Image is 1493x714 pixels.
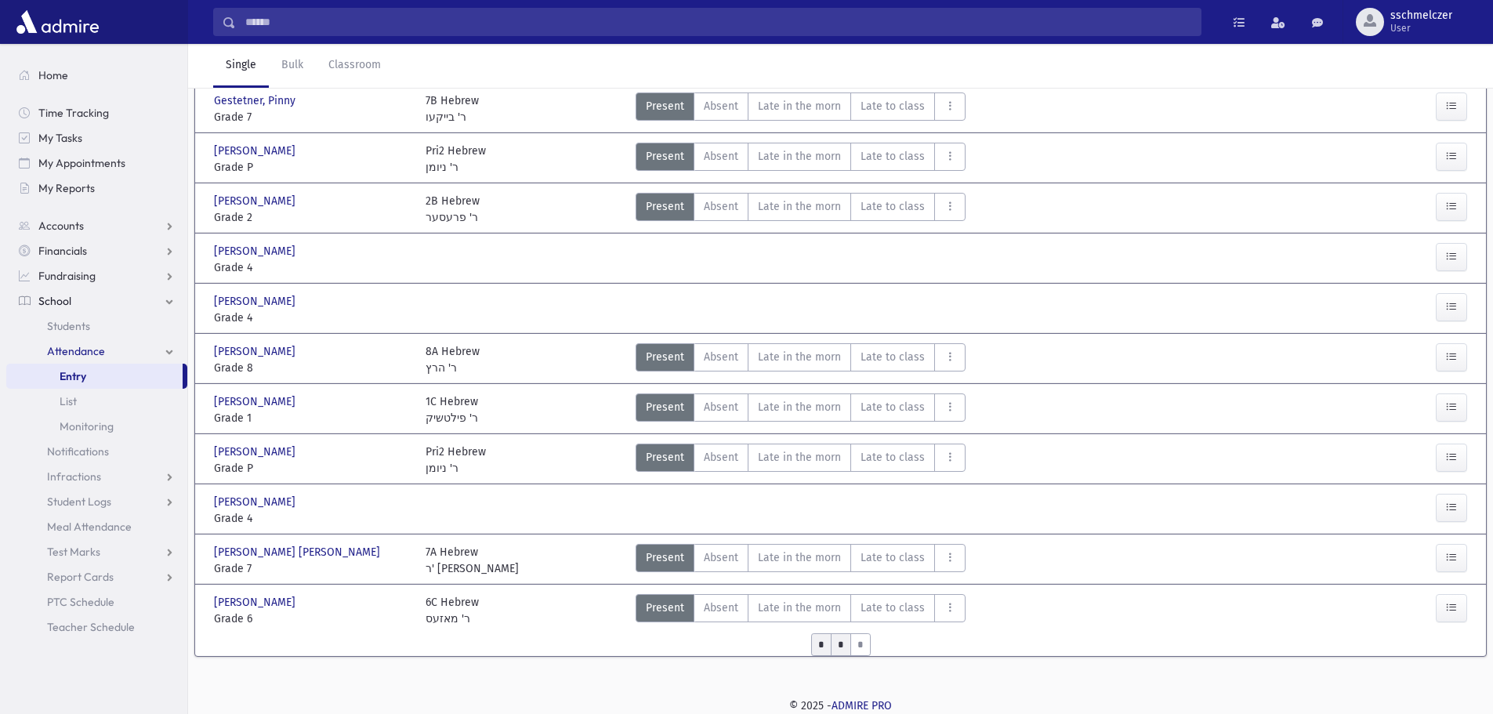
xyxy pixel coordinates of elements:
[38,269,96,283] span: Fundraising
[646,148,684,165] span: Present
[38,106,109,120] span: Time Tracking
[47,620,135,634] span: Teacher Schedule
[47,545,100,559] span: Test Marks
[6,213,187,238] a: Accounts
[646,198,684,215] span: Present
[6,514,187,539] a: Meal Attendance
[214,444,299,460] span: [PERSON_NAME]
[861,148,925,165] span: Late to class
[636,92,966,125] div: AttTypes
[426,444,486,477] div: Pri2 Hebrew ר' ניומן
[47,344,105,358] span: Attendance
[6,176,187,201] a: My Reports
[6,63,187,88] a: Home
[861,600,925,616] span: Late to class
[214,92,299,109] span: Gestetner, Pinny
[6,100,187,125] a: Time Tracking
[47,319,90,333] span: Students
[6,125,187,150] a: My Tasks
[646,349,684,365] span: Present
[861,399,925,415] span: Late to class
[213,698,1468,714] div: © 2025 -
[60,394,77,408] span: List
[426,544,519,577] div: 7A Hebrew ר' [PERSON_NAME]
[636,343,966,376] div: AttTypes
[646,449,684,466] span: Present
[704,549,738,566] span: Absent
[646,549,684,566] span: Present
[704,600,738,616] span: Absent
[704,449,738,466] span: Absent
[6,263,187,288] a: Fundraising
[214,544,383,560] span: [PERSON_NAME] [PERSON_NAME]
[6,150,187,176] a: My Appointments
[13,6,103,38] img: AdmirePro
[704,98,738,114] span: Absent
[704,349,738,365] span: Absent
[861,349,925,365] span: Late to class
[6,614,187,640] a: Teacher Schedule
[214,560,410,577] span: Grade 7
[6,314,187,339] a: Students
[47,595,114,609] span: PTC Schedule
[426,594,479,627] div: 6C Hebrew ר' מאזעס
[214,193,299,209] span: [PERSON_NAME]
[60,369,86,383] span: Entry
[758,600,841,616] span: Late in the morn
[47,495,111,509] span: Student Logs
[426,343,480,376] div: 8A Hebrew ר' הרץ
[214,310,410,326] span: Grade 4
[60,419,114,433] span: Monitoring
[6,589,187,614] a: PTC Schedule
[758,198,841,215] span: Late in the morn
[214,343,299,360] span: [PERSON_NAME]
[636,143,966,176] div: AttTypes
[646,600,684,616] span: Present
[47,444,109,458] span: Notifications
[38,244,87,258] span: Financials
[861,549,925,566] span: Late to class
[6,439,187,464] a: Notifications
[269,44,316,88] a: Bulk
[214,109,410,125] span: Grade 7
[426,393,478,426] div: 1C Hebrew ר' פילטשיק
[646,399,684,415] span: Present
[6,238,187,263] a: Financials
[426,143,486,176] div: Pri2 Hebrew ר' ניומן
[6,288,187,314] a: School
[214,143,299,159] span: [PERSON_NAME]
[214,410,410,426] span: Grade 1
[704,148,738,165] span: Absent
[636,594,966,627] div: AttTypes
[38,156,125,170] span: My Appointments
[214,393,299,410] span: [PERSON_NAME]
[214,611,410,627] span: Grade 6
[38,294,71,308] span: School
[214,360,410,376] span: Grade 8
[758,98,841,114] span: Late in the morn
[213,44,269,88] a: Single
[6,464,187,489] a: Infractions
[38,131,82,145] span: My Tasks
[758,549,841,566] span: Late in the morn
[861,98,925,114] span: Late to class
[636,193,966,226] div: AttTypes
[426,92,479,125] div: 7B Hebrew ר' בייקעו
[6,489,187,514] a: Student Logs
[38,68,68,82] span: Home
[214,259,410,276] span: Grade 4
[704,399,738,415] span: Absent
[1390,22,1452,34] span: User
[214,209,410,226] span: Grade 2
[214,460,410,477] span: Grade P
[758,449,841,466] span: Late in the morn
[636,393,966,426] div: AttTypes
[214,594,299,611] span: [PERSON_NAME]
[758,148,841,165] span: Late in the morn
[236,8,1201,36] input: Search
[646,98,684,114] span: Present
[47,520,132,534] span: Meal Attendance
[6,364,183,389] a: Entry
[704,198,738,215] span: Absent
[214,159,410,176] span: Grade P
